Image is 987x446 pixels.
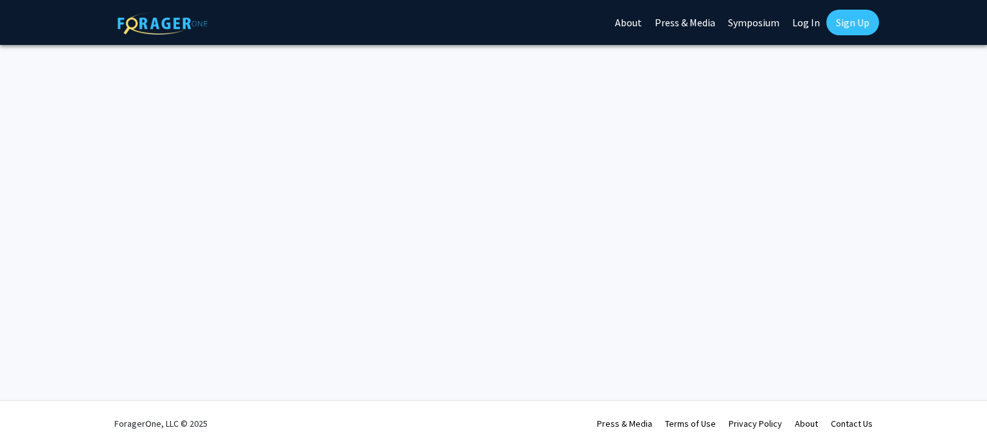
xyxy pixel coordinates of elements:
[729,418,782,429] a: Privacy Policy
[118,12,208,35] img: ForagerOne Logo
[114,401,208,446] div: ForagerOne, LLC © 2025
[597,418,652,429] a: Press & Media
[826,10,879,35] a: Sign Up
[665,418,716,429] a: Terms of Use
[831,418,873,429] a: Contact Us
[795,418,818,429] a: About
